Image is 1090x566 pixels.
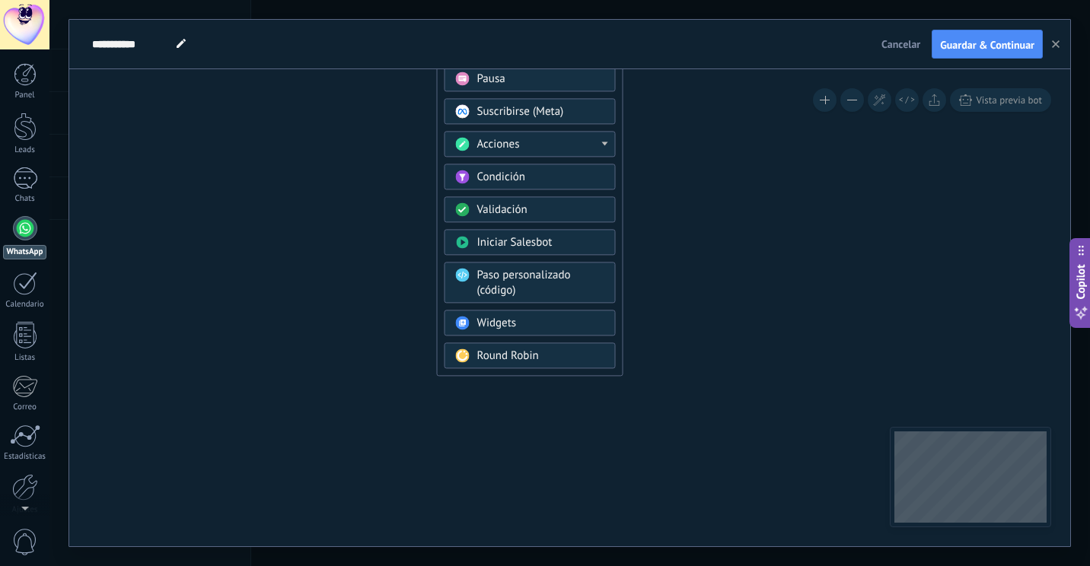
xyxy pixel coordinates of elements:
span: Iniciar Salesbot [477,235,553,250]
div: Estadísticas [3,452,47,462]
span: Suscribirse (Meta) [477,104,564,119]
span: Validación [477,202,527,217]
div: Correo [3,402,47,412]
div: Calendario [3,300,47,310]
span: Acciones [477,137,520,151]
button: Vista previa bot [950,88,1051,112]
div: Chats [3,194,47,204]
div: Listas [3,353,47,363]
button: Cancelar [875,33,926,56]
span: Vista previa bot [976,94,1042,107]
span: Guardar & Continuar [940,40,1034,50]
span: Condición [477,170,525,184]
span: Cancelar [881,37,920,51]
span: Pausa [477,72,505,86]
span: Paso personalizado (código) [477,268,571,297]
div: Panel [3,91,47,100]
div: WhatsApp [3,245,46,259]
button: Guardar & Continuar [932,30,1043,59]
span: Copilot [1073,265,1088,300]
span: Round Robin [477,348,539,363]
span: Widgets [477,316,517,330]
div: Leads [3,145,47,155]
